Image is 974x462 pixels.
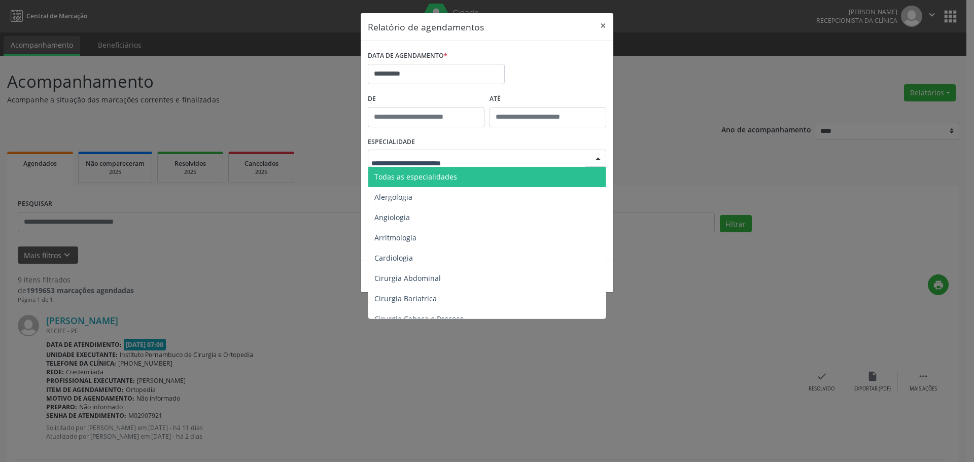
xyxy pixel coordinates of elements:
label: DATA DE AGENDAMENTO [368,48,447,64]
span: Cardiologia [374,253,413,263]
span: Cirurgia Cabeça e Pescoço [374,314,464,324]
h5: Relatório de agendamentos [368,20,484,33]
span: Cirurgia Bariatrica [374,294,437,303]
label: ESPECIALIDADE [368,134,415,150]
label: De [368,91,484,107]
label: ATÉ [490,91,606,107]
span: Todas as especialidades [374,172,457,182]
span: Arritmologia [374,233,416,242]
span: Angiologia [374,212,410,222]
span: Cirurgia Abdominal [374,273,441,283]
span: Alergologia [374,192,412,202]
button: Close [593,13,613,38]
